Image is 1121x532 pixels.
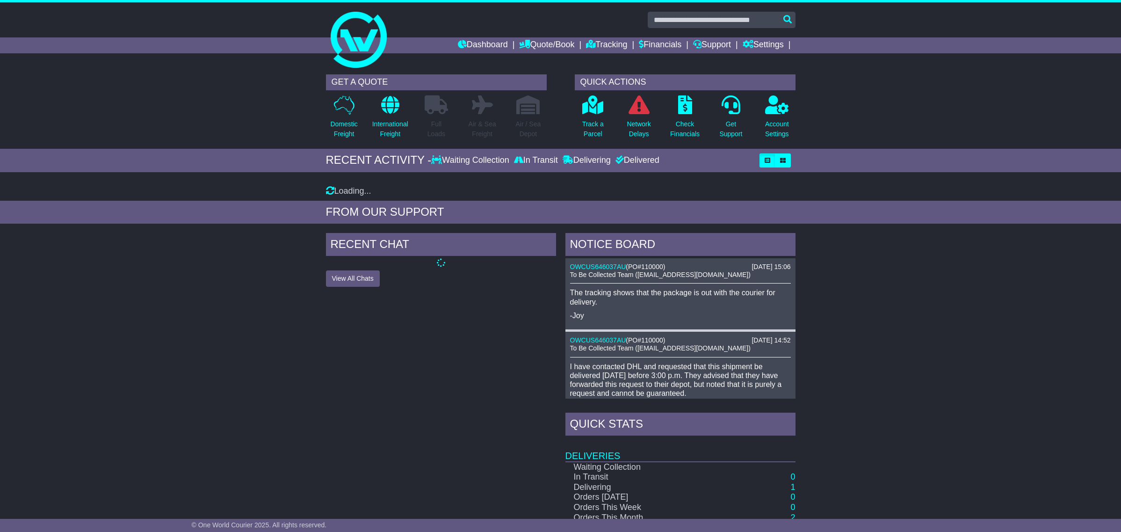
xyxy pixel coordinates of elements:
[639,37,681,53] a: Financials
[458,37,508,53] a: Dashboard
[326,186,796,197] div: Loading...
[326,205,796,219] div: FROM OUR SUPPORT
[425,119,448,139] p: Full Loads
[372,95,409,144] a: InternationalFreight
[372,119,408,139] p: International Freight
[570,263,626,270] a: OWCUS646037AU
[431,155,511,166] div: Waiting Collection
[790,503,795,512] a: 0
[565,413,796,438] div: Quick Stats
[326,233,556,258] div: RECENT CHAT
[790,482,795,492] a: 1
[613,155,659,166] div: Delivered
[565,482,732,493] td: Delivering
[516,119,541,139] p: Air / Sea Depot
[570,271,751,278] span: To Be Collected Team ([EMAIL_ADDRESS][DOMAIN_NAME])
[790,492,795,502] a: 0
[765,95,789,144] a: AccountSettings
[565,513,732,523] td: Orders This Month
[192,521,327,529] span: © One World Courier 2025. All rights reserved.
[743,37,784,53] a: Settings
[752,263,790,271] div: [DATE] 15:06
[469,119,496,139] p: Air & Sea Freight
[560,155,613,166] div: Delivering
[570,336,791,344] div: ( )
[565,233,796,258] div: NOTICE BOARD
[765,119,789,139] p: Account Settings
[330,95,358,144] a: DomesticFreight
[565,503,732,513] td: Orders This Week
[582,95,604,144] a: Track aParcel
[326,74,547,90] div: GET A QUOTE
[586,37,627,53] a: Tracking
[565,472,732,482] td: In Transit
[565,438,796,462] td: Deliveries
[565,462,732,473] td: Waiting Collection
[570,344,751,352] span: To Be Collected Team ([EMAIL_ADDRESS][DOMAIN_NAME])
[326,153,432,167] div: RECENT ACTIVITY -
[326,270,380,287] button: View All Chats
[570,263,791,271] div: ( )
[626,95,651,144] a: NetworkDelays
[570,288,791,306] p: The tracking shows that the package is out with the courier for delivery.
[575,74,796,90] div: QUICK ACTIONS
[628,263,663,270] span: PO#110000
[790,472,795,481] a: 0
[752,336,790,344] div: [DATE] 14:52
[627,119,651,139] p: Network Delays
[790,513,795,522] a: 2
[628,336,663,344] span: PO#110000
[670,119,700,139] p: Check Financials
[719,95,743,144] a: GetSupport
[719,119,742,139] p: Get Support
[565,492,732,503] td: Orders [DATE]
[570,362,791,398] p: I have contacted DHL and requested that this shipment be delivered [DATE] before 3:00 p.m. They a...
[330,119,357,139] p: Domestic Freight
[512,155,560,166] div: In Transit
[670,95,700,144] a: CheckFinancials
[693,37,731,53] a: Support
[582,119,604,139] p: Track a Parcel
[519,37,574,53] a: Quote/Book
[570,311,791,320] p: -Joy
[570,336,626,344] a: OWCUS646037AU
